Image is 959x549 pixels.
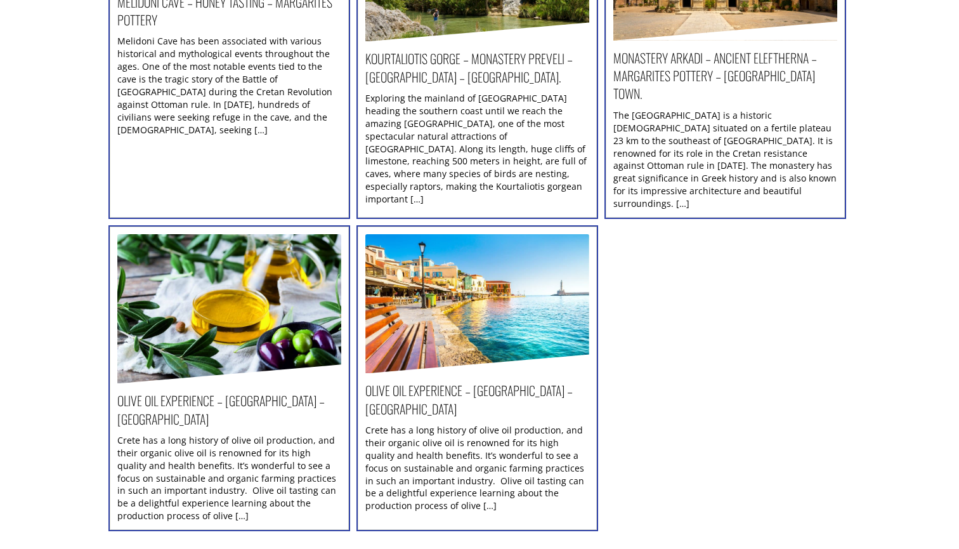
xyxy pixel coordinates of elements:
[365,193,589,205] a: Kourtaliotis Gorge – Monastery Preveli – [GEOGRAPHIC_DATA] – [GEOGRAPHIC_DATA]. Exploring the mai...
[613,109,837,210] div: The [GEOGRAPHIC_DATA] is a historic [DEMOGRAPHIC_DATA] situated on a fertile plateau 23 km to the...
[117,510,341,522] a: Olive oil experience – [GEOGRAPHIC_DATA] – [GEOGRAPHIC_DATA] Crete has a long history of olive oi...
[117,434,341,522] div: Crete has a long history of olive oil production, and their organic olive oil is renowned for its...
[613,197,837,209] a: Monastery Arkadi – Ancient Eleftherna – Margarites pottery – [GEOGRAPHIC_DATA] town. The [GEOGRAP...
[613,49,837,109] h2: Monastery Arkadi – Ancient Eleftherna – Margarites pottery – [GEOGRAPHIC_DATA] town.
[365,381,589,424] h2: Olive oil experience – [GEOGRAPHIC_DATA] – [GEOGRAPHIC_DATA]
[365,50,589,92] h2: Kourtaliotis Gorge – Monastery Preveli – [GEOGRAPHIC_DATA] – [GEOGRAPHIC_DATA].
[365,499,589,512] a: Olive oil experience – [GEOGRAPHIC_DATA] – [GEOGRAPHIC_DATA] Crete has a long history of olive oi...
[117,392,341,434] h2: Olive oil experience – [GEOGRAPHIC_DATA] – [GEOGRAPHIC_DATA]
[365,92,589,206] div: Exploring the mainland of [GEOGRAPHIC_DATA] heading the southern coast until we reach the amazing...
[365,424,589,512] div: Crete has a long history of olive oil production, and their organic olive oil is renowned for its...
[117,124,341,136] a: Melidoni cave – Honey tasting – Margarites pottery Melidoni Cave has been associated with various...
[117,35,341,136] div: Melidoni Cave has been associated with various historical and mythological events throughout the ...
